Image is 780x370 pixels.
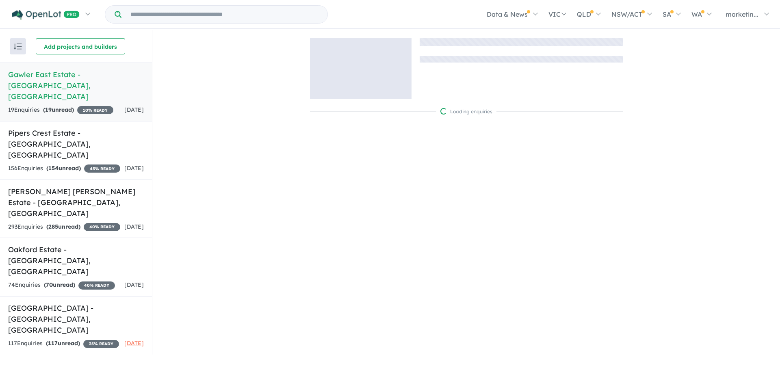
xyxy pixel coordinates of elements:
strong: ( unread) [46,223,80,230]
span: [DATE] [124,281,144,288]
span: 70 [46,281,53,288]
input: Try estate name, suburb, builder or developer [123,6,326,23]
span: 40 % READY [84,223,120,231]
span: [DATE] [124,223,144,230]
div: Loading enquiries [440,108,492,116]
div: 19 Enquir ies [8,105,113,115]
h5: Oakford Estate - [GEOGRAPHIC_DATA] , [GEOGRAPHIC_DATA] [8,244,144,277]
img: sort.svg [14,43,22,50]
span: 285 [48,223,58,230]
div: 293 Enquir ies [8,222,120,232]
img: Openlot PRO Logo White [12,10,80,20]
div: 156 Enquir ies [8,164,120,173]
h5: Gawler East Estate - [GEOGRAPHIC_DATA] , [GEOGRAPHIC_DATA] [8,69,144,102]
span: [DATE] [124,340,144,347]
span: marketin... [726,10,758,18]
strong: ( unread) [46,164,81,172]
strong: ( unread) [43,106,74,113]
div: 117 Enquir ies [8,339,119,348]
span: 10 % READY [77,106,113,114]
span: 45 % READY [84,164,120,173]
span: [DATE] [124,164,144,172]
h5: Pipers Crest Estate - [GEOGRAPHIC_DATA] , [GEOGRAPHIC_DATA] [8,128,144,160]
strong: ( unread) [44,281,75,288]
button: Add projects and builders [36,38,125,54]
div: 74 Enquir ies [8,280,115,290]
strong: ( unread) [46,340,80,347]
h5: [PERSON_NAME] [PERSON_NAME] Estate - [GEOGRAPHIC_DATA] , [GEOGRAPHIC_DATA] [8,186,144,219]
span: 19 [45,106,52,113]
span: [DATE] [124,106,144,113]
span: 35 % READY [83,340,119,348]
span: 40 % READY [78,281,115,290]
span: 154 [48,164,58,172]
h5: [GEOGRAPHIC_DATA] - [GEOGRAPHIC_DATA] , [GEOGRAPHIC_DATA] [8,303,144,335]
span: 117 [48,340,58,347]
